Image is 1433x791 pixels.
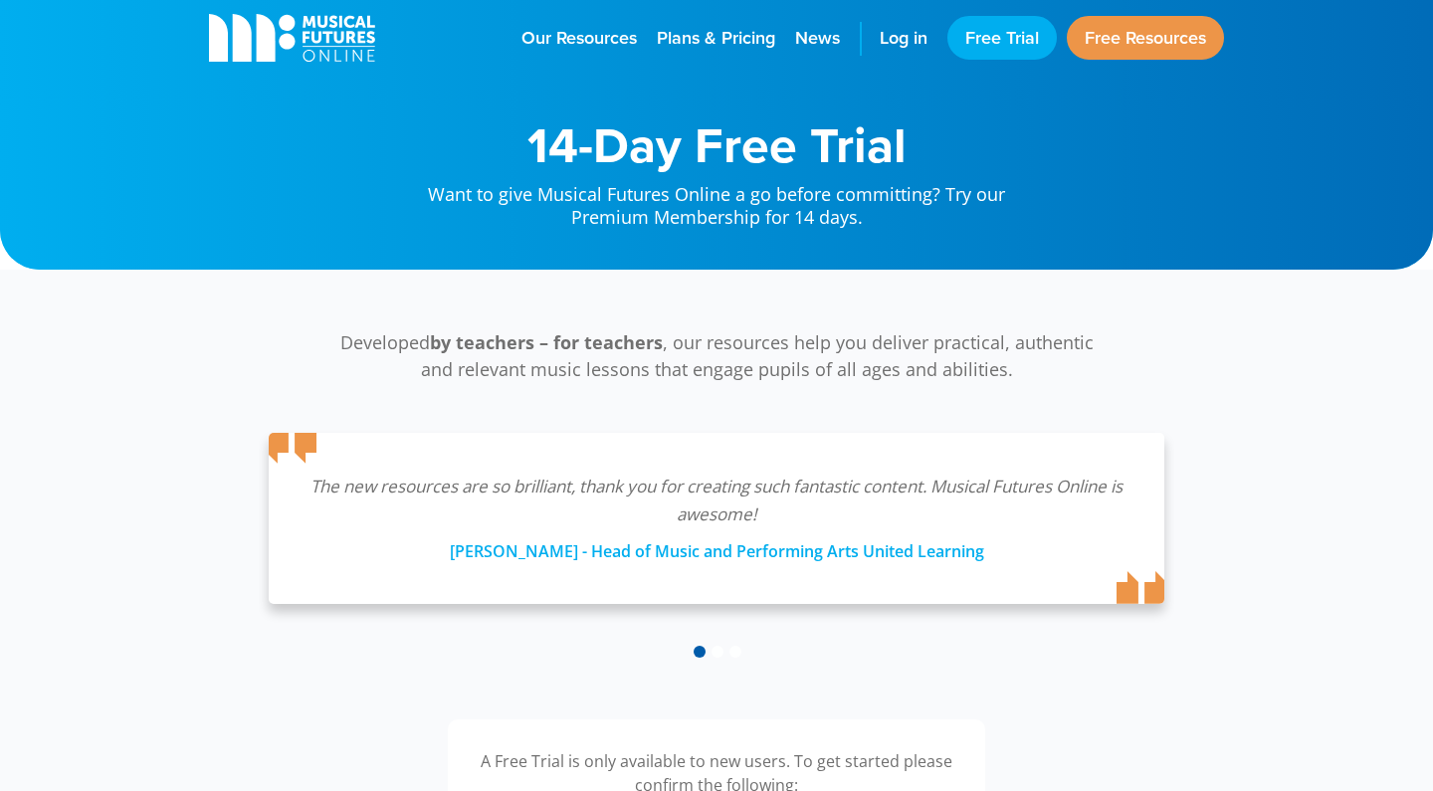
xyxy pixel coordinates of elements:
span: Plans & Pricing [657,25,775,52]
a: Free Resources [1067,16,1224,60]
span: News [795,25,840,52]
p: Want to give Musical Futures Online a go before committing? Try our Premium Membership for 14 days. [408,169,1025,230]
h1: 14-Day Free Trial [408,119,1025,169]
p: The new resources are so brilliant, thank you for creating such fantastic content. Musical Future... [308,473,1125,528]
span: Log in [880,25,927,52]
strong: by teachers – for teachers [430,330,663,354]
span: Our Resources [521,25,637,52]
a: Free Trial [947,16,1057,60]
p: Developed , our resources help you deliver practical, authentic and relevant music lessons that e... [328,329,1105,383]
div: [PERSON_NAME] - Head of Music and Performing Arts United Learning [308,528,1125,564]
